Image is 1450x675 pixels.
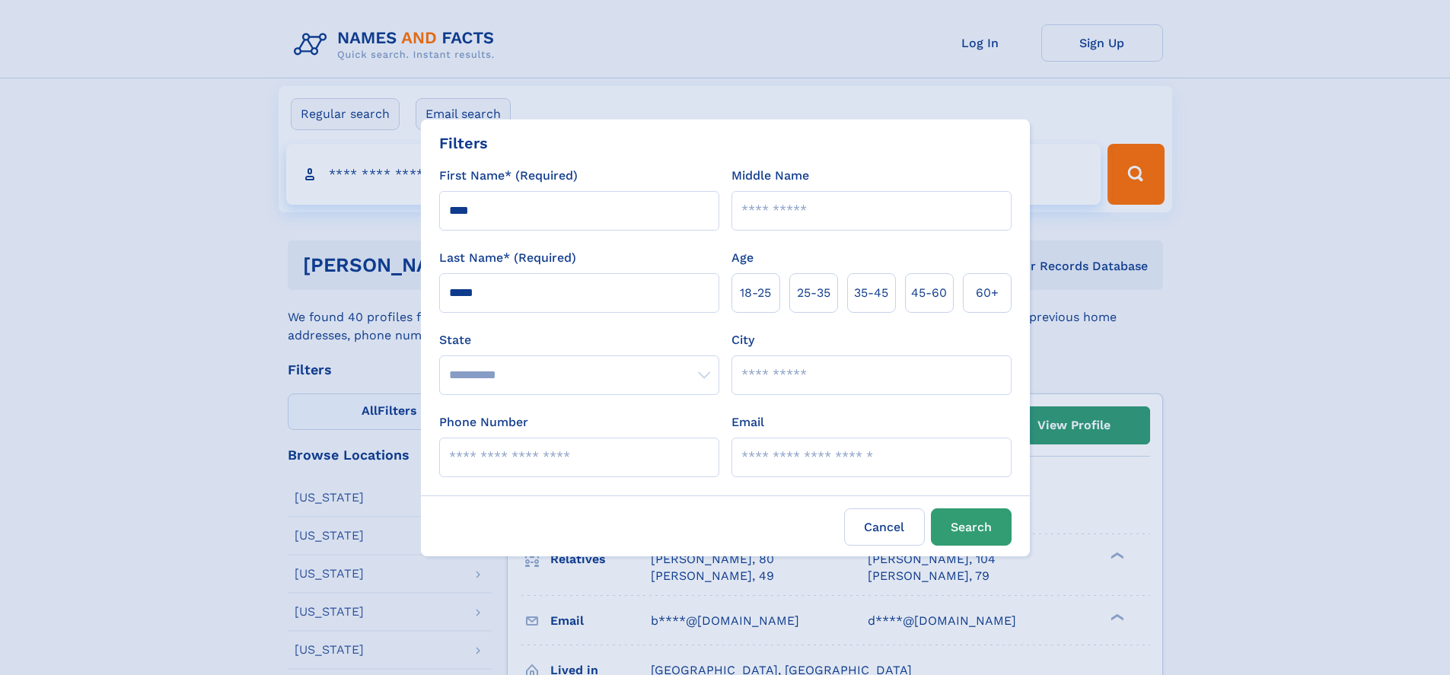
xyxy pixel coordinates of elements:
label: First Name* (Required) [439,167,578,185]
span: 35‑45 [854,284,888,302]
span: 25‑35 [797,284,830,302]
span: 18‑25 [740,284,771,302]
span: 45‑60 [911,284,947,302]
label: Cancel [844,508,925,546]
label: City [731,331,754,349]
label: Age [731,249,754,267]
label: Middle Name [731,167,809,185]
label: State [439,331,719,349]
button: Search [931,508,1012,546]
label: Last Name* (Required) [439,249,576,267]
label: Email [731,413,764,431]
span: 60+ [976,284,999,302]
label: Phone Number [439,413,528,431]
div: Filters [439,132,488,154]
